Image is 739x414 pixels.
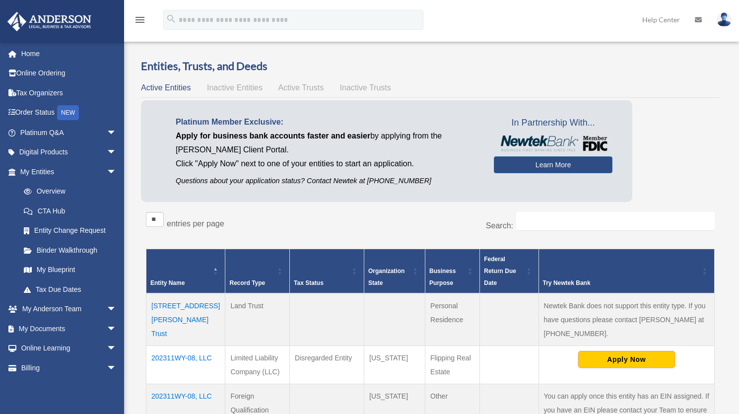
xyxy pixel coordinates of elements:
[229,279,265,286] span: Record Type
[7,142,132,162] a: Digital Productsarrow_drop_down
[425,345,480,384] td: Flipping Real Estate
[225,345,290,384] td: Limited Liability Company (LLC)
[7,378,132,398] a: Events Calendar
[207,83,263,92] span: Inactive Entities
[543,277,699,289] div: Try Newtek Bank
[134,14,146,26] i: menu
[7,319,132,339] a: My Documentsarrow_drop_down
[578,351,675,368] button: Apply Now
[107,319,127,339] span: arrow_drop_down
[107,299,127,320] span: arrow_drop_down
[141,83,191,92] span: Active Entities
[7,83,132,103] a: Tax Organizers
[14,240,127,260] a: Binder Walkthrough
[7,103,132,123] a: Order StatusNEW
[146,345,225,384] td: 202311WY-08, LLC
[494,115,612,131] span: In Partnership With...
[167,219,224,228] label: entries per page
[480,249,538,293] th: Federal Return Due Date: Activate to sort
[538,249,714,293] th: Try Newtek Bank : Activate to sort
[7,358,132,378] a: Billingarrow_drop_down
[368,268,404,286] span: Organization State
[290,345,364,384] td: Disregarded Entity
[340,83,391,92] span: Inactive Trusts
[429,268,456,286] span: Business Purpose
[14,182,122,202] a: Overview
[134,17,146,26] a: menu
[14,201,127,221] a: CTA Hub
[425,293,480,346] td: Personal Residence
[7,44,132,64] a: Home
[294,279,324,286] span: Tax Status
[176,157,479,171] p: Click "Apply Now" next to one of your entities to start an application.
[7,64,132,83] a: Online Ordering
[107,123,127,143] span: arrow_drop_down
[225,249,290,293] th: Record Type: Activate to sort
[14,279,127,299] a: Tax Due Dates
[499,136,607,151] img: NewtekBankLogoSM.png
[538,293,714,346] td: Newtek Bank does not support this entity type. If you have questions please contact [PERSON_NAME]...
[7,299,132,319] a: My Anderson Teamarrow_drop_down
[7,123,132,142] a: Platinum Q&Aarrow_drop_down
[364,249,425,293] th: Organization State: Activate to sort
[486,221,513,230] label: Search:
[278,83,324,92] span: Active Trusts
[717,12,732,27] img: User Pic
[176,129,479,157] p: by applying from the [PERSON_NAME] Client Portal.
[107,339,127,359] span: arrow_drop_down
[146,249,225,293] th: Entity Name: Activate to invert sorting
[14,260,127,280] a: My Blueprint
[494,156,612,173] a: Learn More
[57,105,79,120] div: NEW
[141,59,720,74] h3: Entities, Trusts, and Deeds
[225,293,290,346] td: Land Trust
[176,175,479,187] p: Questions about your application status? Contact Newtek at [PHONE_NUMBER]
[364,345,425,384] td: [US_STATE]
[107,358,127,378] span: arrow_drop_down
[4,12,94,31] img: Anderson Advisors Platinum Portal
[176,132,370,140] span: Apply for business bank accounts faster and easier
[146,293,225,346] td: [STREET_ADDRESS][PERSON_NAME] Trust
[107,142,127,163] span: arrow_drop_down
[176,115,479,129] p: Platinum Member Exclusive:
[14,221,127,241] a: Entity Change Request
[7,162,127,182] a: My Entitiesarrow_drop_down
[290,249,364,293] th: Tax Status: Activate to sort
[484,256,516,286] span: Federal Return Due Date
[166,13,177,24] i: search
[425,249,480,293] th: Business Purpose: Activate to sort
[7,339,132,358] a: Online Learningarrow_drop_down
[107,162,127,182] span: arrow_drop_down
[150,279,185,286] span: Entity Name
